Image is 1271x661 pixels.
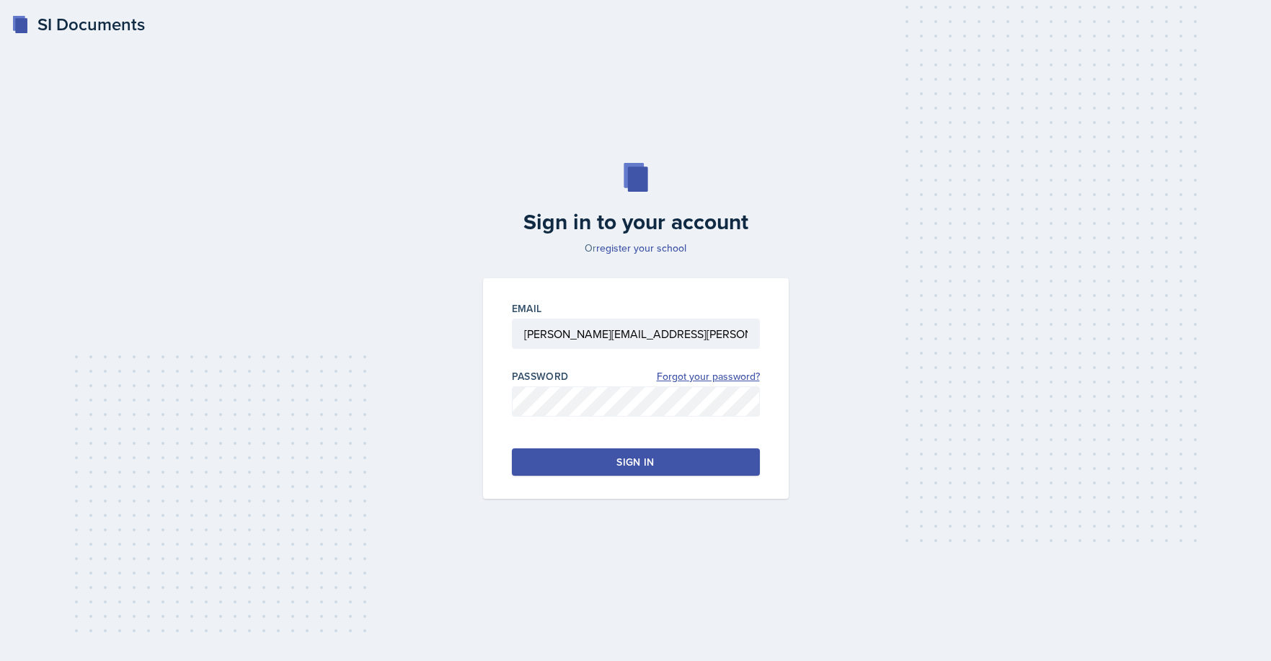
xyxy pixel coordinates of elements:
[12,12,145,37] a: SI Documents
[474,241,797,255] p: Or
[512,319,760,349] input: Email
[512,369,569,383] label: Password
[512,301,542,316] label: Email
[657,369,760,384] a: Forgot your password?
[474,209,797,235] h2: Sign in to your account
[616,455,654,469] div: Sign in
[596,241,686,255] a: register your school
[512,448,760,476] button: Sign in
